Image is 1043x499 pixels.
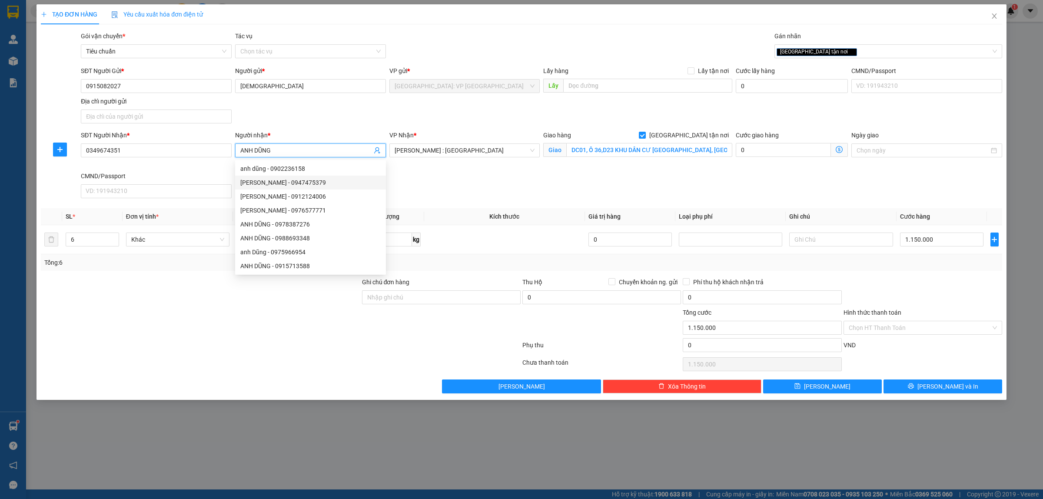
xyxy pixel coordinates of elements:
[588,233,672,246] input: 0
[389,132,414,139] span: VP Nhận
[111,11,118,18] img: icon
[442,379,601,393] button: [PERSON_NAME]
[240,206,381,215] div: [PERSON_NAME] - 0976577771
[543,143,566,157] span: Giao
[991,236,998,243] span: plus
[374,147,381,154] span: user-add
[53,143,67,156] button: plus
[566,143,732,157] input: Giao tận nơi
[736,79,848,93] input: Cước lấy hàng
[81,66,232,76] div: SĐT Người Gửi
[658,383,664,390] span: delete
[736,143,831,157] input: Cước giao hàng
[240,247,381,257] div: anh Dũng - 0975966954
[395,80,535,93] span: Hà Nội: VP Long Biên
[521,358,682,373] div: Chưa thanh toán
[395,144,535,157] span: Hồ Chí Minh : Kho Quận 12
[235,245,386,259] div: anh Dũng - 0975966954
[489,213,519,220] span: Kích thước
[111,11,203,18] span: Yêu cầu xuất hóa đơn điện tử
[675,208,786,225] th: Loại phụ phí
[543,79,563,93] span: Lấy
[240,233,381,243] div: ANH DŨNG - 0988693348
[646,130,732,140] span: [GEOGRAPHIC_DATA] tận nơi
[736,67,775,74] label: Cước lấy hàng
[362,290,521,304] input: Ghi chú đơn hàng
[736,132,779,139] label: Cước giao hàng
[851,66,1002,76] div: CMND/Passport
[235,130,386,140] div: Người nhận
[522,279,542,286] span: Thu Hộ
[40,50,72,75] span: 1/1
[774,33,801,40] label: Gán nhãn
[240,178,381,187] div: [PERSON_NAME] - 0947475379
[857,146,989,155] input: Ngày giao
[982,4,1006,29] button: Close
[41,11,47,17] span: plus
[804,382,850,391] span: [PERSON_NAME]
[3,36,61,43] span: [PERSON_NAME]
[53,146,66,153] span: plus
[362,279,410,286] label: Ghi chú đơn hàng
[3,3,132,15] span: Mã đơn: VPLB1409250002
[991,13,998,20] span: close
[603,379,761,393] button: deleteXóa Thông tin
[690,277,767,287] span: Phí thu hộ khách nhận trả
[900,213,930,220] span: Cước hàng
[588,213,621,220] span: Giá trị hàng
[235,66,386,76] div: Người gửi
[89,58,220,68] span: 1 KIỆN THANH NHÔM DÀI QUẤN PE
[81,110,232,123] input: Địa chỉ của người gửi
[908,383,914,390] span: printer
[240,261,381,271] div: ANH DŨNG - 0915713588
[86,45,226,58] span: Tiêu chuẩn
[235,203,386,217] div: Anh Dũng - 0976577771
[789,233,893,246] input: Ghi Chú
[235,176,386,190] div: Anh Dũng - 0947475379
[668,382,706,391] span: Xóa Thông tin
[498,382,545,391] span: [PERSON_NAME]
[844,342,856,349] span: VND
[990,233,999,246] button: plus
[240,192,381,201] div: [PERSON_NAME] - 0912124006
[694,66,732,76] span: Lấy tận nơi
[412,233,421,246] span: kg
[3,17,100,25] span: Ngày tạo đơn: 09:17:00 [DATE]
[235,33,252,40] label: Tác vụ
[777,48,857,56] span: [GEOGRAPHIC_DATA] tận nơi
[794,383,801,390] span: save
[786,208,896,225] th: Ghi chú
[235,162,386,176] div: anh dũng - 0902236158
[543,132,571,139] span: Giao hàng
[235,190,386,203] div: Anh Dũng - 0912124006
[849,50,854,54] span: close
[521,340,682,356] div: Phụ thu
[41,11,97,18] span: TẠO ĐƠN HÀNG
[81,130,232,140] div: SĐT Người Nhận
[836,146,843,153] span: dollar-circle
[9,63,37,72] span: Số kiện
[44,258,402,267] div: Tổng: 6
[131,233,224,246] span: Khác
[235,231,386,245] div: ANH DŨNG - 0988693348
[543,67,568,74] span: Lấy hàng
[615,277,681,287] span: Chuyển khoản ng. gửi
[81,171,232,181] div: CMND/Passport
[884,379,1002,393] button: printer[PERSON_NAME] và In
[235,259,386,273] div: ANH DŨNG - 0915713588
[240,164,381,173] div: anh dũng - 0902236158
[66,213,73,220] span: SL
[240,220,381,229] div: ANH DŨNG - 0978387276
[3,27,99,34] span: 52157_dinhvantuyen.longhoan
[683,309,711,316] span: Tổng cước
[917,382,978,391] span: [PERSON_NAME] và In
[389,66,540,76] div: VP gửi
[563,79,732,93] input: Dọc đường
[763,379,882,393] button: save[PERSON_NAME]
[126,213,159,220] span: Đơn vị tính
[81,96,232,106] div: Địa chỉ người gửi
[851,132,879,139] label: Ngày giao
[81,33,125,40] span: Gói vận chuyển
[235,217,386,231] div: ANH DŨNG - 0978387276
[44,233,58,246] button: delete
